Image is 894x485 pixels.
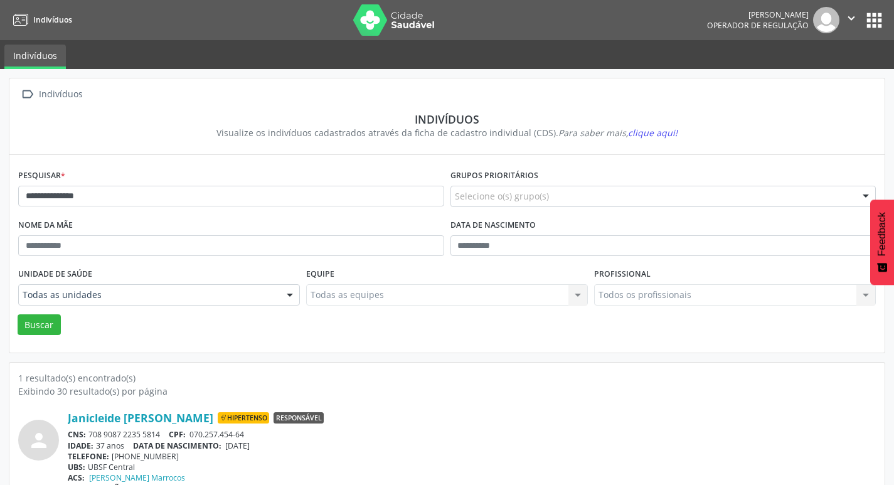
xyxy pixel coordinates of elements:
[876,212,888,256] span: Feedback
[33,14,72,25] span: Indivíduos
[68,462,876,472] div: UBSF Central
[18,371,876,385] div: 1 resultado(s) encontrado(s)
[18,85,36,104] i: 
[68,429,86,440] span: CNS:
[594,265,651,284] label: Profissional
[68,451,109,462] span: TELEFONE:
[18,85,85,104] a:  Indivíduos
[18,166,65,186] label: Pesquisar
[189,429,244,440] span: 070.257.454-64
[4,45,66,69] a: Indivíduos
[169,429,186,440] span: CPF:
[18,216,73,235] label: Nome da mãe
[68,440,93,451] span: IDADE:
[68,472,85,483] span: ACS:
[68,451,876,462] div: [PHONE_NUMBER]
[27,126,867,139] div: Visualize os indivíduos cadastrados através da ficha de cadastro individual (CDS).
[306,265,334,284] label: Equipe
[450,166,538,186] label: Grupos prioritários
[628,127,678,139] span: clique aqui!
[9,9,72,30] a: Indivíduos
[89,472,185,483] a: [PERSON_NAME] Marrocos
[18,385,876,398] div: Exibindo 30 resultado(s) por página
[36,85,85,104] div: Indivíduos
[225,440,250,451] span: [DATE]
[844,11,858,25] i: 
[450,216,536,235] label: Data de nascimento
[68,440,876,451] div: 37 anos
[18,265,92,284] label: Unidade de saúde
[839,7,863,33] button: 
[68,429,876,440] div: 708 9087 2235 5814
[27,112,867,126] div: Indivíduos
[218,412,269,424] span: Hipertenso
[558,127,678,139] i: Para saber mais,
[274,412,324,424] span: Responsável
[68,411,213,425] a: Janicleide [PERSON_NAME]
[68,462,85,472] span: UBS:
[23,289,274,301] span: Todas as unidades
[813,7,839,33] img: img
[707,20,809,31] span: Operador de regulação
[133,440,221,451] span: DATA DE NASCIMENTO:
[863,9,885,31] button: apps
[870,200,894,285] button: Feedback - Mostrar pesquisa
[707,9,809,20] div: [PERSON_NAME]
[18,314,61,336] button: Buscar
[455,189,549,203] span: Selecione o(s) grupo(s)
